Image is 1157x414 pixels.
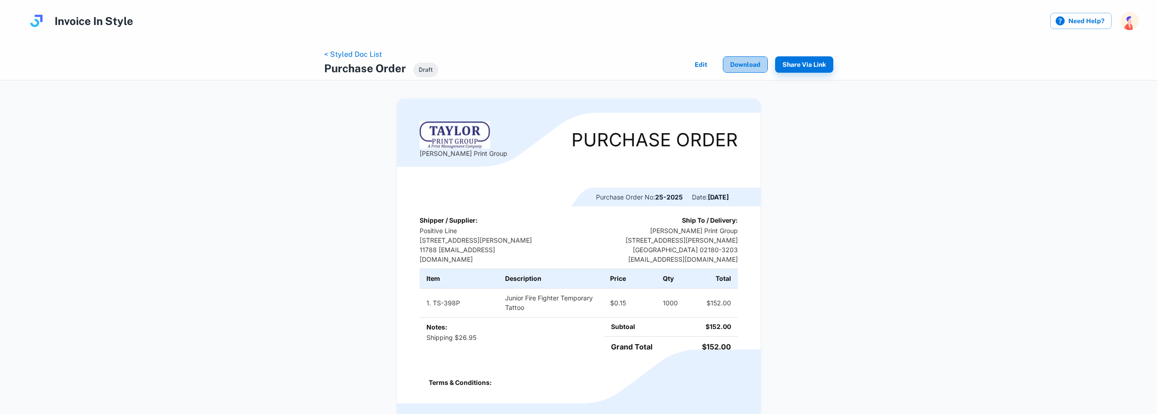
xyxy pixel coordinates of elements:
td: $152.00 [685,288,737,317]
span: Draft [413,65,438,75]
td: Junior Fire Fighter Temporary Tattoo [498,288,604,317]
td: $152.00 [668,317,738,336]
div: [PERSON_NAME] Print Group [420,121,507,158]
div: Shipping $26.95 [420,318,604,357]
td: $152.00 [668,336,738,357]
b: Notes: [426,323,447,331]
th: Description [498,269,604,289]
button: Download [723,56,768,73]
th: Qty [656,269,685,289]
img: logo.svg [27,12,45,30]
nav: breadcrumb [324,49,438,60]
td: Subtoal [604,317,669,336]
b: Ship To / Delivery: [682,216,738,224]
label: Need Help? [1050,13,1112,29]
td: $0.15 [603,288,656,317]
h4: Purchase Order [324,60,406,76]
img: photoURL [1121,12,1139,30]
th: Price [603,269,656,289]
button: Edit [686,56,716,73]
a: < Styled Doc List [324,50,382,59]
b: Shipper / Supplier: [420,216,478,224]
th: Item [420,269,498,289]
button: Share via Link [775,56,833,73]
td: 1. TS-398P [420,288,498,317]
p: Positive Line [STREET_ADDRESS][PERSON_NAME] 11788 [EMAIL_ADDRESS][DOMAIN_NAME] [420,226,547,264]
p: [PERSON_NAME] Print Group [STREET_ADDRESS][PERSON_NAME] [GEOGRAPHIC_DATA] 02180-3203 [EMAIL_ADDRE... [626,226,738,264]
th: Total [685,269,737,289]
img: Logo [420,121,490,149]
td: Grand Total [604,336,669,357]
b: Terms & Conditions: [429,379,492,386]
div: Purchase Order [571,131,738,149]
h4: Invoice In Style [55,13,133,29]
td: 1000 [656,288,685,317]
